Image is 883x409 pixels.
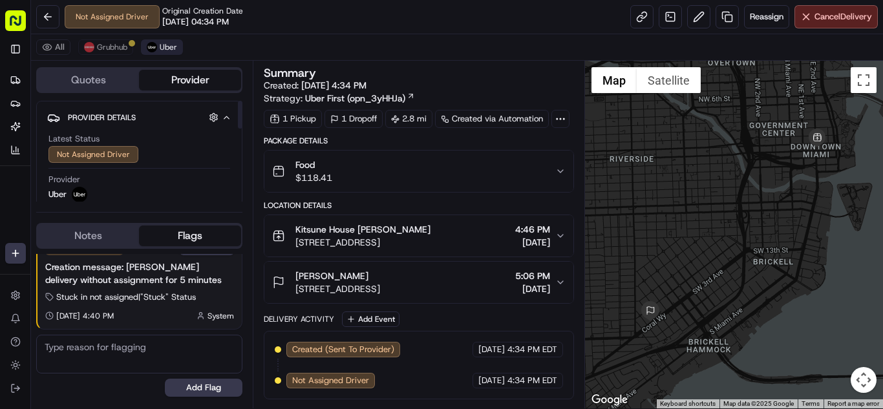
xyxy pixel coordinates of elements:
[515,269,550,282] span: 5:06 PM
[44,123,212,136] div: Start new chat
[48,189,67,200] span: Uber
[264,314,334,324] div: Delivery Activity
[147,42,157,52] img: uber-new-logo.jpeg
[264,92,415,105] div: Strategy:
[814,11,872,23] span: Cancel Delivery
[851,367,877,393] button: Map camera controls
[37,225,139,246] button: Notes
[48,133,100,145] span: Latest Status
[478,344,505,355] span: [DATE]
[264,136,574,146] div: Package Details
[324,110,383,128] div: 1 Dropoff
[109,189,120,199] div: 💻
[591,67,637,93] button: Show street map
[91,218,156,229] a: Powered byPylon
[141,39,183,55] button: Uber
[13,13,39,39] img: Nash
[45,260,234,286] div: Creation message: [PERSON_NAME] delivery without assignment for 5 minutes
[660,399,716,408] button: Keyboard shortcuts
[802,400,820,407] a: Terms (opens in new tab)
[515,236,550,249] span: [DATE]
[295,171,332,184] span: $118.41
[207,311,234,321] span: System
[507,375,557,386] span: 4:34 PM EDT
[264,200,574,211] div: Location Details
[56,291,196,303] span: Stuck in not assigned | "Stuck" Status
[84,42,94,52] img: 5e692f75ce7d37001a5d71f1
[723,400,794,407] span: Map data ©2025 Google
[8,182,104,205] a: 📗Knowledge Base
[827,400,879,407] a: Report a map error
[637,67,701,93] button: Show satellite imagery
[478,375,505,386] span: [DATE]
[56,311,114,321] span: [DATE] 4:40 PM
[507,344,557,355] span: 4:34 PM EDT
[435,110,549,128] a: Created via Automation
[305,92,415,105] a: Uber First (opn_3yHHJa)
[515,282,550,295] span: [DATE]
[220,127,235,143] button: Start new chat
[68,112,136,123] span: Provider Details
[162,6,243,16] span: Original Creation Date
[851,67,877,93] button: Toggle fullscreen view
[122,187,207,200] span: API Documentation
[139,225,240,246] button: Flags
[165,379,242,397] button: Add Flag
[292,375,369,386] span: Not Assigned Driver
[36,39,70,55] button: All
[26,187,99,200] span: Knowledge Base
[97,42,127,52] span: Grubhub
[264,110,322,128] div: 1 Pickup
[744,5,789,28] button: Reassign
[162,16,229,28] span: [DATE] 04:34 PM
[13,189,23,199] div: 📗
[264,215,573,257] button: Kitsune House [PERSON_NAME][STREET_ADDRESS]4:46 PM[DATE]
[104,182,213,205] a: 💻API Documentation
[515,223,550,236] span: 4:46 PM
[264,67,316,79] h3: Summary
[295,269,368,282] span: [PERSON_NAME]
[295,236,431,249] span: [STREET_ADDRESS]
[301,79,367,91] span: [DATE] 4:34 PM
[295,282,380,295] span: [STREET_ADDRESS]
[264,151,573,192] button: Food$118.41
[295,158,332,171] span: Food
[13,123,36,147] img: 1736555255976-a54dd68f-1ca7-489b-9aae-adbdc363a1c4
[37,70,139,90] button: Quotes
[292,344,394,355] span: Created (Sent To Provider)
[750,11,783,23] span: Reassign
[160,42,177,52] span: Uber
[78,39,133,55] button: Grubhub
[794,5,878,28] button: CancelDelivery
[44,136,164,147] div: We're available if you need us!
[305,92,405,105] span: Uber First (opn_3yHHJa)
[139,70,240,90] button: Provider
[129,219,156,229] span: Pylon
[295,223,431,236] span: Kitsune House [PERSON_NAME]
[13,52,235,72] p: Welcome 👋
[385,110,432,128] div: 2.8 mi
[588,392,631,408] a: Open this area in Google Maps (opens a new window)
[342,311,399,327] button: Add Event
[48,174,80,185] span: Provider
[264,262,573,303] button: [PERSON_NAME][STREET_ADDRESS]5:06 PM[DATE]
[34,83,213,97] input: Clear
[588,392,631,408] img: Google
[47,107,231,128] button: Provider Details
[264,79,367,92] span: Created:
[72,187,87,202] img: uber-new-logo.jpeg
